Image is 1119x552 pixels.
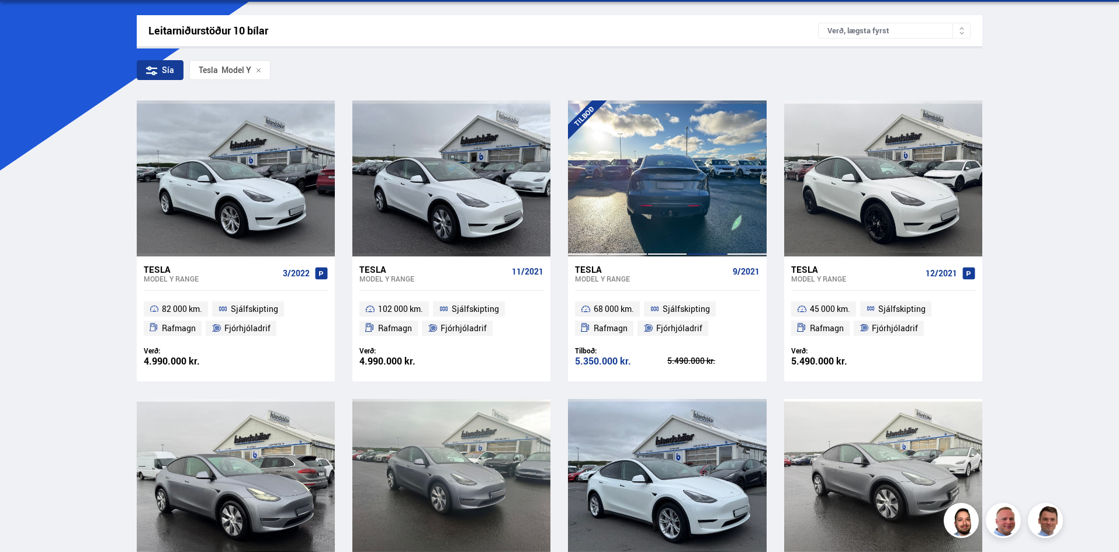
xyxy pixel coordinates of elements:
[352,256,550,381] a: Tesla Model Y RANGE 11/2021 102 000 km. Sjálfskipting Rafmagn Fjórhjóladrif Verð: 4.990.000 kr.
[162,302,202,316] span: 82 000 km.
[231,302,278,316] span: Sjálfskipting
[224,321,271,335] span: Fjórhjóladrif
[872,321,918,335] span: Fjórhjóladrif
[359,264,507,275] div: Tesla
[733,267,760,276] span: 9/2021
[818,23,971,39] div: Verð, lægsta fyrst
[162,321,196,335] span: Rafmagn
[791,356,884,366] div: 5.490.000 kr.
[575,346,667,355] div: Tilboð:
[359,275,507,283] div: Model Y RANGE
[575,264,727,275] div: Tesla
[148,25,819,37] div: Leitarniðurstöður 10 bílar
[784,256,982,381] a: Tesla Model Y RANGE 12/2021 45 000 km. Sjálfskipting Rafmagn Fjórhjóladrif Verð: 5.490.000 kr.
[144,356,236,366] div: 4.990.000 kr.
[575,275,727,283] div: Model Y RANGE
[575,356,667,366] div: 5.350.000 kr.
[441,321,487,335] span: Fjórhjóladrif
[791,264,921,275] div: Tesla
[144,275,278,283] div: Model Y RANGE
[199,65,251,75] span: Model Y
[283,269,310,278] span: 3/2022
[452,302,499,316] span: Sjálfskipting
[656,321,702,335] span: Fjórhjóladrif
[137,60,183,80] div: Sía
[144,346,236,355] div: Verð:
[137,256,335,381] a: Tesla Model Y RANGE 3/2022 82 000 km. Sjálfskipting Rafmagn Fjórhjóladrif Verð: 4.990.000 kr.
[594,302,634,316] span: 68 000 km.
[667,357,760,365] div: 5.490.000 kr.
[810,321,844,335] span: Rafmagn
[791,346,884,355] div: Verð:
[945,505,981,540] img: nhp88E3Fdnt1Opn2.png
[594,321,628,335] span: Rafmagn
[9,5,44,40] button: Opna LiveChat spjallviðmót
[810,302,850,316] span: 45 000 km.
[359,346,452,355] div: Verð:
[1030,505,1065,540] img: FbJEzSuNWCJXmdc-.webp
[512,267,543,276] span: 11/2021
[199,65,218,75] div: Tesla
[926,269,957,278] span: 12/2021
[988,505,1023,540] img: siFngHWaQ9KaOqBr.png
[568,256,766,381] a: Tesla Model Y RANGE 9/2021 68 000 km. Sjálfskipting Rafmagn Fjórhjóladrif Tilboð: 5.350.000 kr. 5...
[359,356,452,366] div: 4.990.000 kr.
[378,321,412,335] span: Rafmagn
[144,264,278,275] div: Tesla
[878,302,926,316] span: Sjálfskipting
[378,302,423,316] span: 102 000 km.
[791,275,921,283] div: Model Y RANGE
[663,302,710,316] span: Sjálfskipting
